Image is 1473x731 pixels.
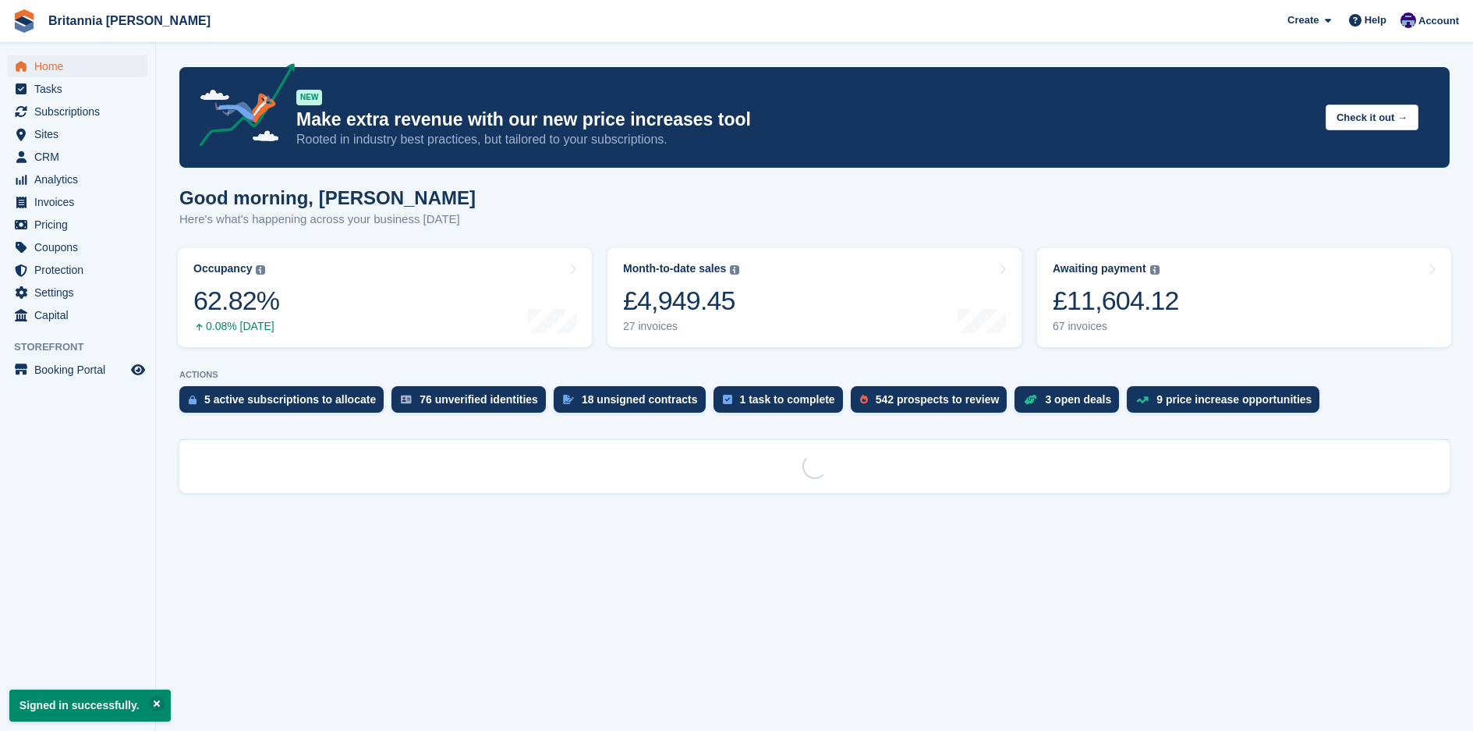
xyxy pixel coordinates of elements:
[8,146,147,168] a: menu
[8,191,147,213] a: menu
[623,285,739,317] div: £4,949.45
[623,262,726,275] div: Month-to-date sales
[179,386,391,421] a: 5 active subscriptions to allocate
[8,359,147,381] a: menu
[34,123,128,145] span: Sites
[34,169,128,190] span: Analytics
[391,386,554,421] a: 76 unverified identities
[8,236,147,258] a: menu
[1053,320,1179,333] div: 67 invoices
[1053,285,1179,317] div: £11,604.12
[34,55,128,77] span: Home
[34,146,128,168] span: CRM
[14,339,155,355] span: Storefront
[34,78,128,100] span: Tasks
[876,393,1000,406] div: 542 prospects to review
[296,131,1313,148] p: Rooted in industry best practices, but tailored to your subscriptions.
[1024,394,1037,405] img: deal-1b604bf984904fb50ccaf53a9ad4b4a5d6e5aea283cecdc64d6e3604feb123c2.svg
[8,55,147,77] a: menu
[42,8,217,34] a: Britannia [PERSON_NAME]
[740,393,835,406] div: 1 task to complete
[12,9,36,33] img: stora-icon-8386f47178a22dfd0bd8f6a31ec36ba5ce8667c1dd55bd0f319d3a0aa187defe.svg
[129,360,147,379] a: Preview store
[563,395,574,404] img: contract_signature_icon-13c848040528278c33f63329250d36e43548de30e8caae1d1a13099fd9432cc5.svg
[179,211,476,229] p: Here's what's happening across your business [DATE]
[8,214,147,236] a: menu
[1287,12,1319,28] span: Create
[582,393,698,406] div: 18 unsigned contracts
[8,259,147,281] a: menu
[34,101,128,122] span: Subscriptions
[8,304,147,326] a: menu
[34,214,128,236] span: Pricing
[189,395,197,405] img: active_subscription_to_allocate_icon-d502201f5373d7db506a760aba3b589e785aa758c864c3986d89f69b8ff3...
[193,262,252,275] div: Occupancy
[1014,386,1127,421] a: 3 open deals
[1365,12,1386,28] span: Help
[1156,393,1312,406] div: 9 price increase opportunities
[860,395,868,404] img: prospect-51fa495bee0391a8d652442698ab0144808aea92771e9ea1ae160a38d050c398.svg
[193,320,279,333] div: 0.08% [DATE]
[401,395,412,404] img: verify_identity-adf6edd0f0f0b5bbfe63781bf79b02c33cf7c696d77639b501bdc392416b5a36.svg
[34,359,128,381] span: Booking Portal
[1127,386,1327,421] a: 9 price increase opportunities
[296,108,1313,131] p: Make extra revenue with our new price increases tool
[179,370,1450,380] p: ACTIONS
[1418,13,1459,29] span: Account
[296,90,322,105] div: NEW
[1150,265,1160,275] img: icon-info-grey-7440780725fd019a000dd9b08b2336e03edf1995a4989e88bcd33f0948082b44.svg
[1400,12,1416,28] img: Cameron Ballard
[730,265,739,275] img: icon-info-grey-7440780725fd019a000dd9b08b2336e03edf1995a4989e88bcd33f0948082b44.svg
[1326,105,1418,130] button: Check it out →
[1045,393,1111,406] div: 3 open deals
[186,63,296,152] img: price-adjustments-announcement-icon-8257ccfd72463d97f412b2fc003d46551f7dbcb40ab6d574587a9cd5c0d94...
[34,304,128,326] span: Capital
[713,386,851,421] a: 1 task to complete
[34,191,128,213] span: Invoices
[34,259,128,281] span: Protection
[34,236,128,258] span: Coupons
[8,78,147,100] a: menu
[256,265,265,275] img: icon-info-grey-7440780725fd019a000dd9b08b2336e03edf1995a4989e88bcd33f0948082b44.svg
[9,690,171,722] p: Signed in successfully.
[193,285,279,317] div: 62.82%
[8,169,147,190] a: menu
[8,123,147,145] a: menu
[178,248,592,347] a: Occupancy 62.82% 0.08% [DATE]
[554,386,713,421] a: 18 unsigned contracts
[723,395,732,404] img: task-75834270c22a3079a89374b754ae025e5fb1db73e45f91037f5363f120a921f8.svg
[204,393,376,406] div: 5 active subscriptions to allocate
[851,386,1015,421] a: 542 prospects to review
[34,282,128,303] span: Settings
[1037,248,1451,347] a: Awaiting payment £11,604.12 67 invoices
[607,248,1022,347] a: Month-to-date sales £4,949.45 27 invoices
[1136,396,1149,403] img: price_increase_opportunities-93ffe204e8149a01c8c9dc8f82e8f89637d9d84a8eef4429ea346261dce0b2c0.svg
[179,187,476,208] h1: Good morning, [PERSON_NAME]
[1053,262,1146,275] div: Awaiting payment
[623,320,739,333] div: 27 invoices
[8,282,147,303] a: menu
[420,393,538,406] div: 76 unverified identities
[8,101,147,122] a: menu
